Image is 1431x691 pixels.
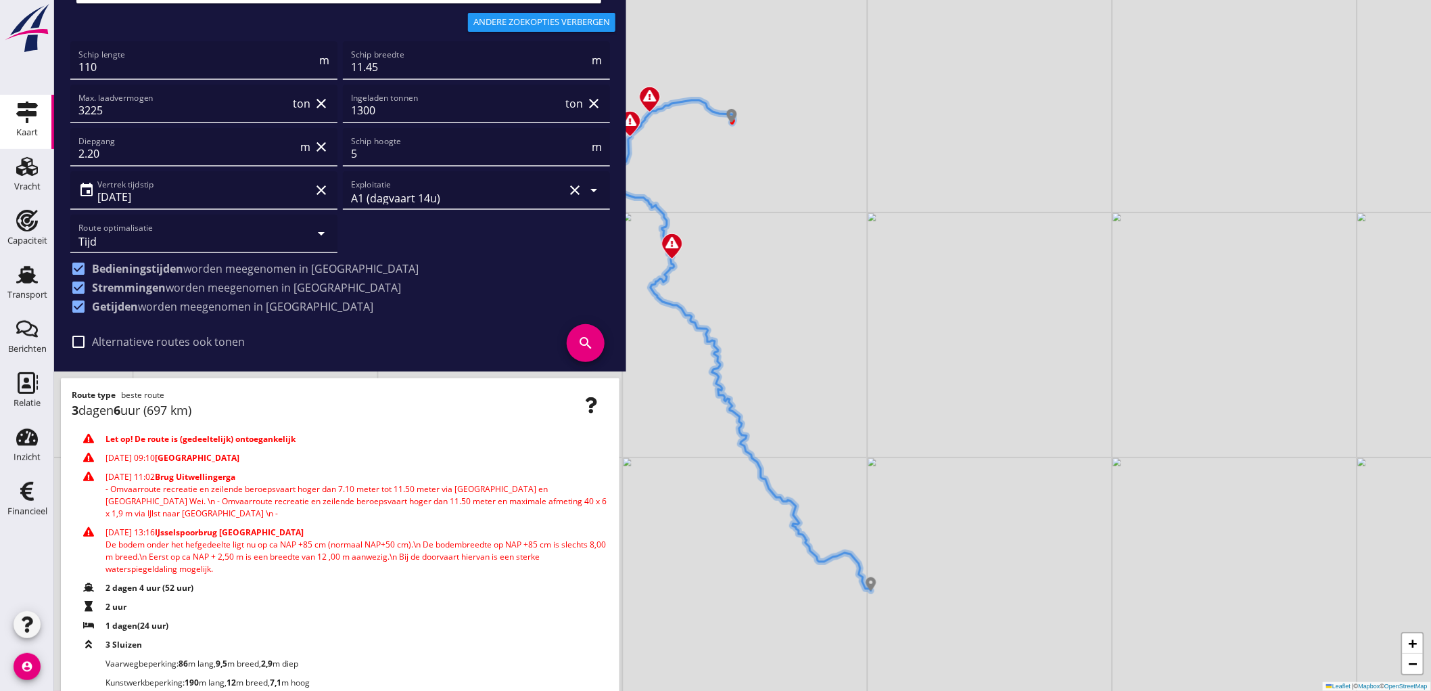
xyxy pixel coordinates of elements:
div: De bodem onder het hefgedeelte ligt nu op ca NAP +85 cm (normaal NAP+50 cm).\n De bodembreedte op... [105,539,609,575]
i: account_circle [14,653,41,680]
a: Zoom in [1403,633,1423,654]
a: Mapbox [1359,683,1380,690]
strong: Let op! De route is (gedeeltelijk) ontoegankelijk [105,433,296,445]
strong: [GEOGRAPHIC_DATA] [155,452,239,464]
input: Schip lengte [78,56,316,78]
div: m [589,139,602,155]
strong: 86 [179,658,188,669]
span: 1 dagen (24 uur) [105,620,168,632]
button: Andere zoekopties verbergen [468,13,615,32]
span: [DATE] 11:02 [105,471,609,520]
strong: 6 [114,402,120,418]
div: Andere zoekopties verbergen [473,16,610,29]
input: Ingeladen tonnen [351,99,563,121]
span: Kunstwerkbeperking: [105,677,310,689]
strong: 12 [227,677,236,688]
i: clear [313,139,329,155]
label: Alternatieve routes ook tonen [92,335,245,349]
input: Schip hoogte [351,143,589,164]
div: Capaciteit [7,236,47,245]
img: Marker [618,110,642,138]
div: m [298,139,310,155]
strong: Bedieningstijden [92,261,183,276]
img: Marker [638,85,661,114]
a: Leaflet [1326,683,1351,690]
i: event [78,182,95,198]
div: dagen uur (697 km) [72,401,609,420]
strong: 3 [72,402,78,418]
div: Transport [7,290,47,299]
span: worden meegenomen in [GEOGRAPHIC_DATA] [92,281,401,294]
img: logo-small.a267ee39.svg [3,3,51,53]
strong: 7,1 [270,677,281,688]
strong: 9,5 [216,658,227,669]
i: search [567,324,605,362]
input: Schip breedte [351,56,589,78]
input: Vertrek tijdstip [97,186,310,208]
strong: 2,9 [261,658,273,669]
i: arrow_drop_down [586,182,602,198]
strong: Route type [72,389,116,401]
a: Zoom out [1403,654,1423,674]
div: ton [290,95,310,112]
i: clear [567,182,583,198]
div: Vracht [14,182,41,191]
span: Vaarwegbeperking: [105,658,298,670]
a: OpenStreetMap [1384,683,1428,690]
div: m [589,52,602,68]
span: [DATE] 09:10 [105,452,239,464]
div: ton [563,95,583,112]
input: Diepgang [78,143,298,164]
i: clear [313,182,329,198]
span: 2 uur [105,601,126,613]
div: Financieel [7,507,47,516]
i: clear [313,95,329,112]
img: Marker [864,577,878,591]
div: © © [1323,682,1431,691]
span: m lang, m breed, m hoog [185,677,310,688]
span: 2 dagen 4 uur (52 uur) [105,582,193,594]
strong: Stremmingen [92,280,166,295]
div: Berichten [8,344,47,353]
div: A1 (dagvaart 14u) [351,192,440,204]
span: − [1409,655,1417,672]
i: clear [586,95,602,112]
div: Kaart [16,128,38,137]
input: Max. laadvermogen [78,99,290,121]
i: arrow_drop_down [313,225,329,242]
div: m [316,52,329,68]
span: beste route [121,389,164,401]
img: Marker [660,232,684,261]
div: Inzicht [14,453,41,462]
span: m lang, m breed, m diep [179,658,298,669]
span: [DATE] 13:16 [105,527,609,575]
span: worden meegenomen in [GEOGRAPHIC_DATA] [92,262,419,275]
div: Relatie [14,399,41,407]
img: Marker [725,109,738,122]
span: + [1409,635,1417,652]
div: Tijd [78,236,97,248]
strong: Getijden [92,299,138,314]
div: - Omvaarroute recreatie en zeilende beroepsvaart hoger dan 7.10 meter tot 11.50 meter via [GEOGRA... [105,483,609,520]
strong: 190 [185,677,199,688]
span: 3 Sluizen [105,639,142,651]
strong: Brug Uitwellingerga [155,471,235,483]
span: worden meegenomen in [GEOGRAPHIC_DATA] [92,300,373,313]
strong: IJsselspoorbrug [GEOGRAPHIC_DATA] [155,527,304,538]
span: | [1353,683,1354,690]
